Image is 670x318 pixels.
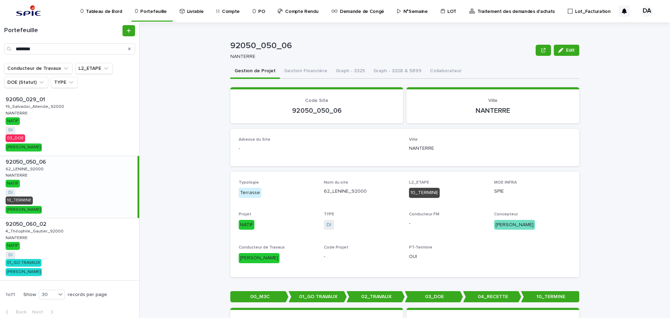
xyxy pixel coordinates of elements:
[6,220,48,228] p: 92050_060_02
[566,48,575,53] span: Edit
[305,98,328,103] span: Code Site
[327,221,331,229] a: DI
[239,106,395,115] p: 92050_050_06
[32,310,47,315] span: Next
[409,220,486,227] p: -
[415,106,571,115] p: NANTERRE
[230,291,289,303] p: 00_M3C
[409,253,486,260] p: OUI
[6,172,29,178] p: NANTERRE
[68,292,107,298] p: records per page
[521,291,579,303] p: 10_TERMINE
[8,253,13,258] a: DI
[239,220,254,230] div: NATIF
[239,138,270,142] span: Adresse du Site
[409,212,439,216] span: Conducteur FM
[488,98,498,103] span: Ville
[39,291,56,298] div: 30
[463,291,521,303] p: 04_RECETTE
[6,206,42,214] div: [PERSON_NAME]
[6,110,29,116] p: NANTERRE
[239,212,251,216] span: Projet
[239,253,280,263] div: [PERSON_NAME]
[239,245,285,250] span: Conducteur de Travaux
[8,128,13,133] a: DI
[289,291,347,303] p: 01_GO TRAVAUX
[6,134,25,142] div: 03_DOE
[239,188,261,198] div: Terrasse
[51,77,78,88] button: TYPE
[409,245,432,250] span: PT-Termine
[409,180,429,185] span: L2_ETAPE
[554,45,579,56] button: Edit
[6,242,20,250] div: NATIF
[324,212,334,216] span: TYPE
[409,138,418,142] span: Ville
[4,27,121,35] h1: Portefeuille
[280,64,332,79] button: Gestion Financière
[6,268,42,276] div: [PERSON_NAME]
[369,64,426,79] button: Graph - 3328 & 5899
[29,309,59,315] button: Next
[6,180,20,187] div: NATIF
[230,54,530,60] p: NANTERRE
[6,234,29,241] p: NANTERRE
[494,180,517,185] span: MOE INFRA
[6,143,42,151] div: [PERSON_NAME]
[6,165,45,172] p: 62_LENINE_92000
[6,95,46,103] p: 92050_029_01
[6,228,65,234] p: 4_Théophile_Gautier_92000
[4,63,73,74] button: Conducteur de Travaux
[409,145,571,152] p: NANTERRE
[347,291,405,303] p: 02_TRAVAUX
[230,64,280,79] button: Gestion de Projet
[6,259,42,267] div: 01_GO TRAVAUX
[14,4,43,18] img: svstPd6MQfCT1uX1QGkG
[426,64,466,79] button: Collaborateur
[6,157,47,165] p: 92050_050_06
[12,310,27,315] span: Back
[239,145,401,152] p: -
[23,292,36,298] p: Show
[324,188,401,195] p: 62_LENINE_92000
[641,6,653,17] div: DA
[75,63,113,74] button: L2_ETAPE
[409,188,440,198] div: 10_TERMINE
[494,212,518,216] span: Concepteur
[239,180,259,185] span: Typologie
[230,41,533,51] p: 92050_050_06
[324,245,348,250] span: Code Projet
[4,43,135,54] input: Search
[4,77,48,88] button: DOE (Statut)
[332,64,369,79] button: Graph - 3325
[324,253,401,260] p: -
[6,117,20,125] div: NATIF
[8,190,13,195] a: DI
[324,180,348,185] span: Nom du site
[494,220,535,230] div: [PERSON_NAME]
[405,291,463,303] p: 03_DOE
[6,197,33,204] div: 10_TERMINE
[6,103,66,109] p: 19_Salvador_Allende_92000
[494,188,571,195] p: SPIE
